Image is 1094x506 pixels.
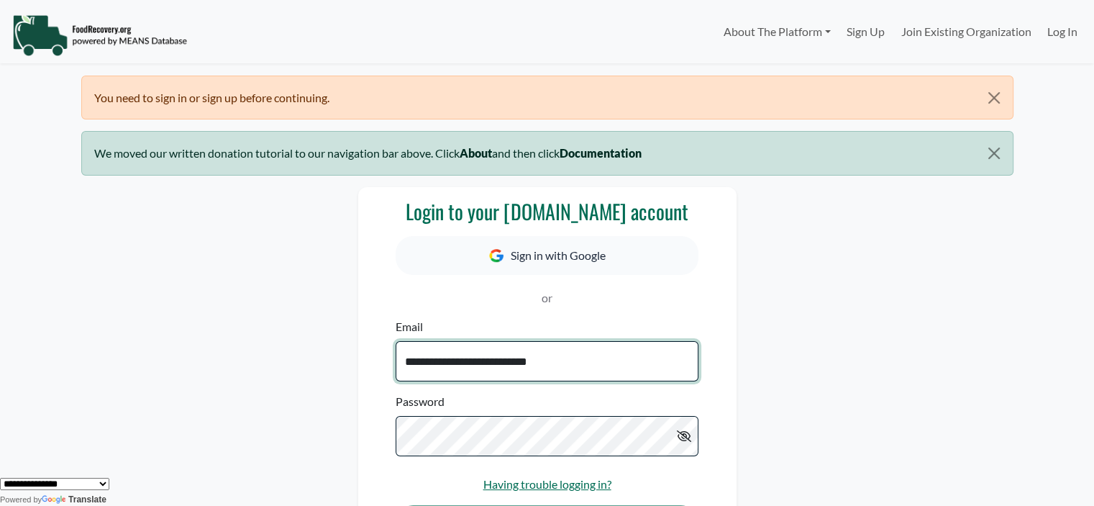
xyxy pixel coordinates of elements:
[396,393,445,410] label: Password
[12,14,187,57] img: NavigationLogo_FoodRecovery-91c16205cd0af1ed486a0f1a7774a6544ea792ac00100771e7dd3ec7c0e58e41.png
[489,249,503,263] img: Google Icon
[460,146,492,160] b: About
[1039,17,1085,46] a: Log In
[975,76,1012,119] button: Close
[81,76,1013,119] div: You need to sign in or sign up before continuing.
[42,494,106,505] a: Translate
[839,17,893,46] a: Sign Up
[396,318,423,335] label: Email
[975,132,1012,175] button: Close
[893,17,1039,46] a: Join Existing Organization
[560,146,642,160] b: Documentation
[396,199,698,224] h3: Login to your [DOMAIN_NAME] account
[715,17,838,46] a: About The Platform
[396,236,698,275] button: Sign in with Google
[42,495,68,505] img: Google Translate
[81,131,1013,175] div: We moved our written donation tutorial to our navigation bar above. Click and then click
[396,289,698,307] p: or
